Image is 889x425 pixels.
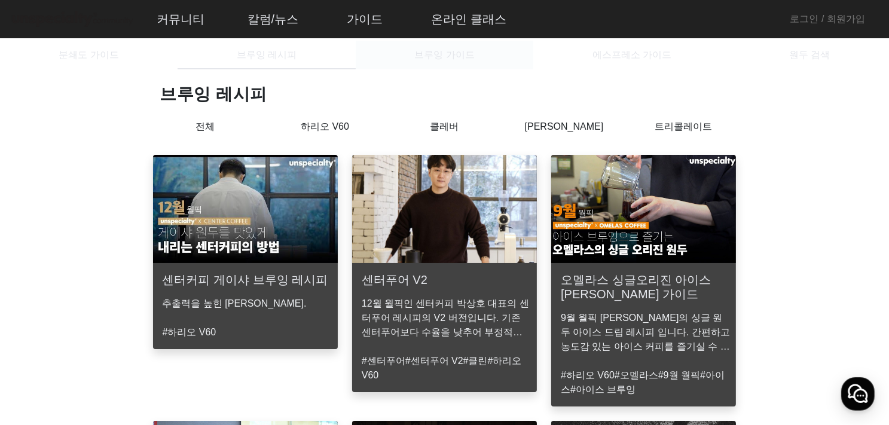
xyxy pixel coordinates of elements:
h1: 브루잉 레시피 [160,84,744,105]
img: logo [10,9,135,30]
span: 에스프레소 가이드 [592,50,671,60]
a: 설정 [154,326,230,356]
span: 설정 [185,344,199,353]
a: 온라인 클래스 [421,3,516,35]
span: 원두 검색 [789,50,830,60]
h3: 오멜라스 싱글오리진 아이스 [PERSON_NAME] 가이드 [561,273,726,301]
a: 대화 [79,326,154,356]
h3: 센터커피 게이샤 브루잉 레시피 [163,273,328,287]
a: #하리오 V60 [163,327,216,337]
a: 칼럼/뉴스 [238,3,308,35]
a: 센터푸어 V212월 월픽인 센터커피 박상호 대표의 센터푸어 레시피의 V2 버전입니다. 기존 센터푸어보다 수율을 낮추어 부정적인 맛이 억제되었습니다.#센터푸어#센터푸어 V2#클... [345,155,544,406]
a: 센터커피 게이샤 브루잉 레시피추출력을 높힌 [PERSON_NAME].#하리오 V60 [146,155,345,406]
p: 하리오 V60 [265,120,385,134]
a: #아이스 브루잉 [570,384,636,395]
p: 트리콜레이트 [624,120,744,134]
span: 홈 [38,344,45,353]
a: #9월 월픽 [658,370,700,380]
a: #센터푸어 [362,356,405,366]
span: 브루잉 가이드 [414,50,474,60]
span: 대화 [109,344,124,354]
a: #센터푸어 V2 [405,356,463,366]
p: 클레버 [385,120,505,134]
a: #하리오 V60 [561,370,615,380]
a: 커뮤니티 [147,3,214,35]
h3: 센터푸어 V2 [362,273,427,287]
p: [PERSON_NAME] [505,120,624,134]
p: 추출력을 높힌 [PERSON_NAME]. [163,296,333,311]
p: 9월 월픽 [PERSON_NAME]의 싱글 원두 아이스 드립 레시피 입니다. 간편하고 농도감 있는 아이스 커피를 즐기실 수 있습니다. [561,311,731,354]
span: 브루잉 레시피 [237,50,297,60]
span: 분쇄도 가이드 [59,50,118,60]
p: 전체 [146,120,265,140]
a: 로그인 / 회원가입 [790,12,865,26]
a: #클린 [463,356,488,366]
p: 12월 월픽인 센터커피 박상호 대표의 센터푸어 레시피의 V2 버전입니다. 기존 센터푸어보다 수율을 낮추어 부정적인 맛이 억제되었습니다. [362,296,532,340]
a: 홈 [4,326,79,356]
a: 가이드 [337,3,392,35]
a: #오멜라스 [615,370,658,380]
a: 오멜라스 싱글오리진 아이스 [PERSON_NAME] 가이드9월 월픽 [PERSON_NAME]의 싱글 원두 아이스 드립 레시피 입니다. 간편하고 농도감 있는 아이스 커피를 즐기... [544,155,743,406]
